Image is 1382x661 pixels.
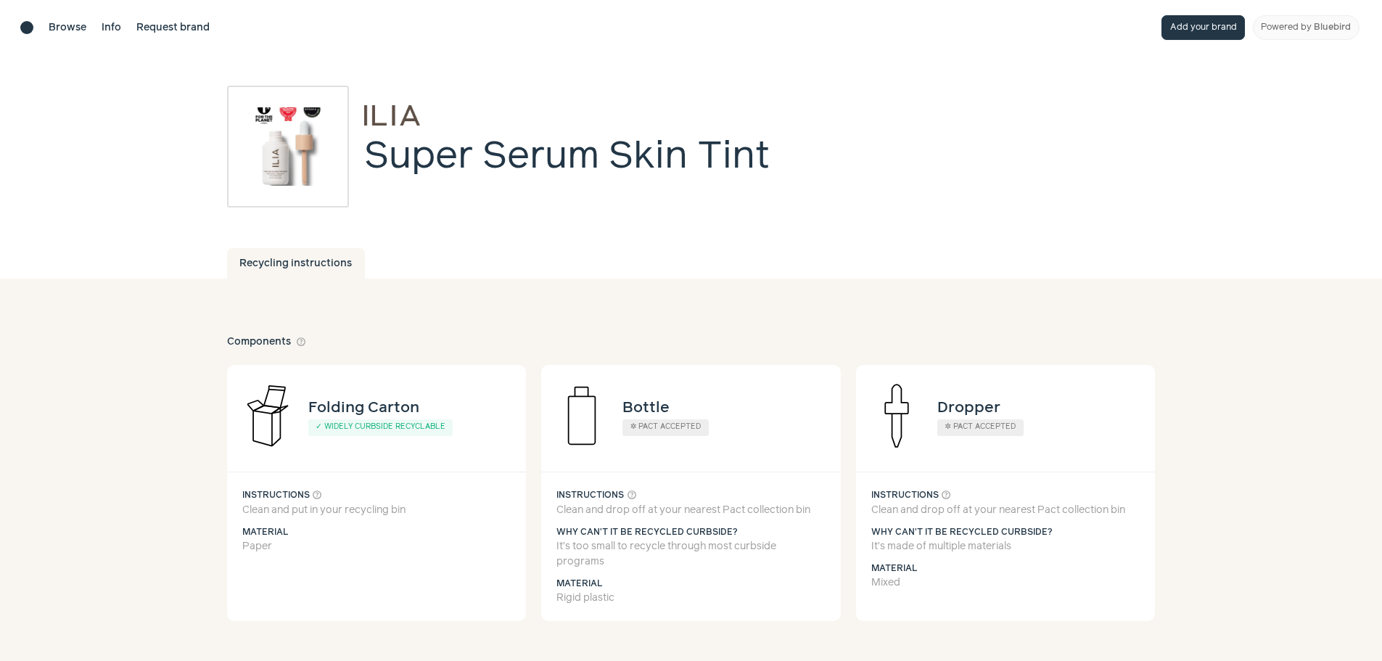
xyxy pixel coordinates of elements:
[296,334,306,350] button: help_outline
[316,423,445,430] span: ✓ Widely curbside recyclable
[1161,15,1245,40] button: Add your brand
[937,396,1000,419] h4: Dropper
[871,539,1140,554] p: It’s made of multiple materials
[945,423,1016,430] span: ✲ Pact accepted
[556,578,826,591] h5: Material
[627,488,637,503] button: help_outline
[49,20,86,36] a: Browse
[622,396,670,419] h4: Bottle
[227,334,306,350] h2: Components
[312,488,322,503] button: help_outline
[871,503,1140,518] p: Clean and drop off at your nearest Pact collection bin
[227,248,365,279] a: Recycling instructions
[941,488,951,503] button: help_outline
[242,526,511,539] h5: Material
[630,423,702,430] span: ✲ Pact accepted
[856,375,937,456] img: component icon
[102,20,121,36] a: Info
[556,539,826,570] p: It’s too small to recycle through most curbside programs
[541,375,622,456] img: component icon
[556,526,826,539] h5: Why can't it be recycled curbside?
[364,105,421,126] img: ILIA Beauty
[227,375,308,456] img: component icon
[242,488,511,503] h5: Instructions
[871,526,1140,539] h5: Why can't it be recycled curbside?
[556,488,826,503] h5: Instructions
[871,488,1140,503] h5: Instructions
[1253,15,1360,40] a: Powered by Bluebird
[364,105,770,126] a: Brand overview page
[556,591,826,606] p: Rigid plastic
[242,539,511,554] p: Paper
[1314,22,1351,32] span: Bluebird
[242,503,511,518] p: Clean and put in your recycling bin
[871,562,1140,575] h5: Material
[249,107,327,186] img: Super Serum Skin Tint
[871,575,1140,591] p: Mixed
[136,20,210,36] a: Request brand
[364,134,770,181] h1: Super Serum Skin Tint
[20,21,33,34] a: Brand directory home
[556,503,826,518] p: Clean and drop off at your nearest Pact collection bin
[308,396,419,419] h4: Folding Carton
